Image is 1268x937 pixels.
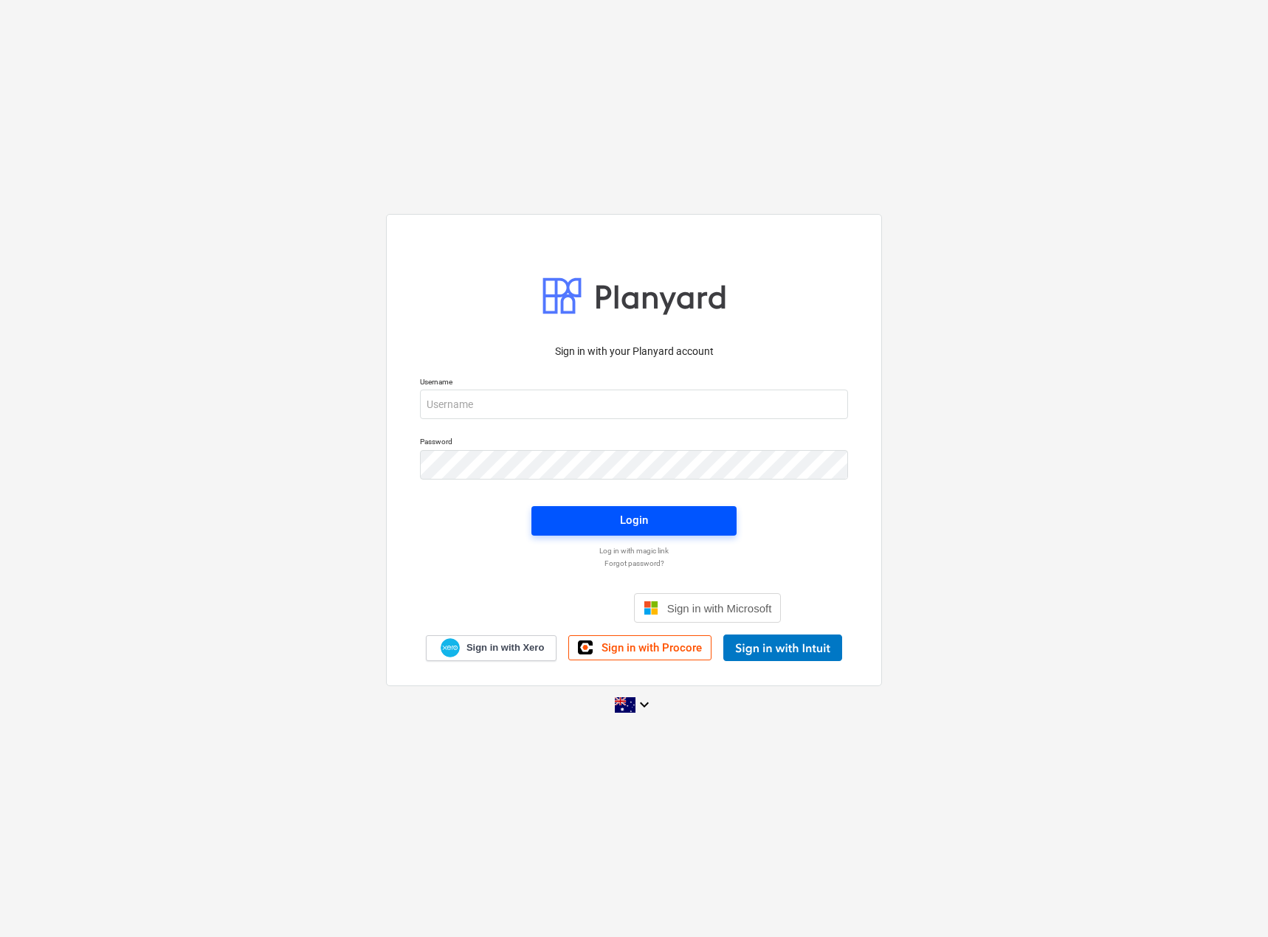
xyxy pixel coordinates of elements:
iframe: Sign in with Google Button [480,592,630,624]
div: Login [620,511,648,530]
span: Sign in with Procore [602,641,702,654]
p: Password [420,437,848,449]
i: keyboard_arrow_down [635,696,653,713]
img: Microsoft logo [644,601,658,615]
iframe: Chat Widget [1194,866,1268,937]
a: Sign in with Procore [568,635,711,660]
input: Username [420,390,848,419]
p: Username [420,377,848,390]
img: Xero logo [441,638,460,658]
p: Sign in with your Planyard account [420,344,848,359]
a: Forgot password? [413,559,855,568]
a: Sign in with Xero [426,635,557,661]
button: Login [531,506,737,536]
a: Log in with magic link [413,546,855,556]
span: Sign in with Microsoft [667,602,772,615]
span: Sign in with Xero [466,641,544,654]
